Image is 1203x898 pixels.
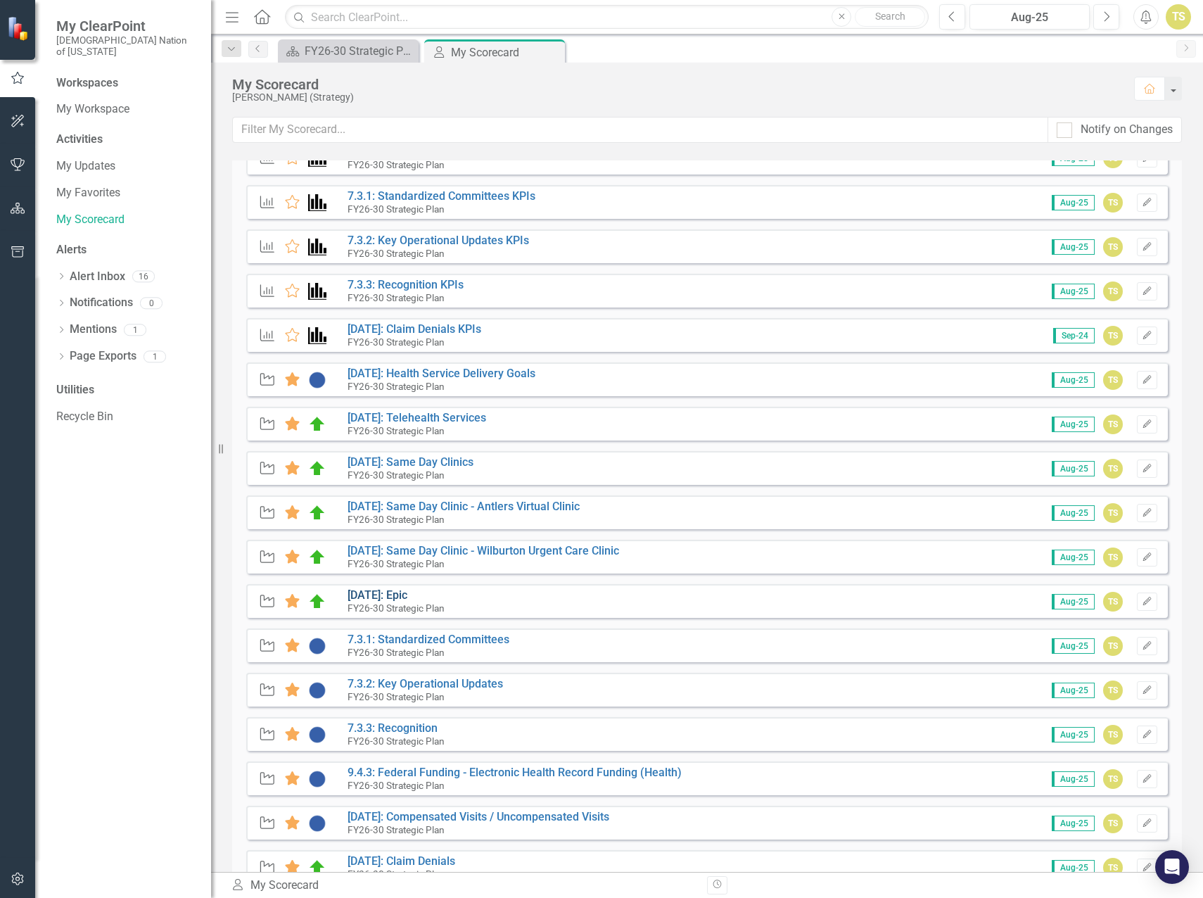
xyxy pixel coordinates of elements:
a: Notifications [70,295,133,311]
div: Utilities [56,382,197,398]
small: FY26-30 Strategic Plan [348,558,445,569]
img: Not Started [308,682,326,699]
a: [DATE]: Claim Denials [348,854,455,868]
small: FY26-30 Strategic Plan [348,381,445,392]
div: TS [1103,459,1123,479]
span: Aug-25 [1052,683,1095,698]
div: TS [1103,636,1123,656]
div: Activities [56,132,197,148]
small: FY26-30 Strategic Plan [348,159,445,170]
img: Not Started [308,771,326,788]
span: Aug-25 [1052,771,1095,787]
img: Performance Management [308,239,326,255]
a: My Updates [56,158,197,175]
a: FY26-30 Strategic Plan [281,42,415,60]
div: TS [1103,415,1123,434]
img: Performance Management [308,283,326,300]
a: My Favorites [56,185,197,201]
a: 7.3.3: Recognition [348,721,438,735]
div: TS [1103,858,1123,878]
img: On Target [308,593,326,610]
a: Alert Inbox [70,269,125,285]
div: Workspaces [56,75,118,91]
small: FY26-30 Strategic Plan [348,514,445,525]
div: TS [1103,592,1123,612]
img: Performance Management [308,327,326,344]
a: Mentions [70,322,117,338]
div: TS [1103,725,1123,745]
span: Aug-25 [1052,638,1095,654]
a: [DATE]: Epic [348,588,407,602]
a: 7.3.3: Recognition KPIs [348,278,464,291]
img: On Target [308,505,326,521]
a: [DATE]: Same Day Clinics [348,455,473,469]
img: On Target [308,859,326,876]
small: FY26-30 Strategic Plan [348,292,445,303]
a: 9.4.3: Federal Funding - Electronic Health Record Funding (Health) [348,766,682,779]
a: [DATE]: Health Service Delivery Goals [348,367,535,380]
span: Aug-25 [1052,372,1095,388]
div: 16 [132,271,155,283]
a: [DATE]: Telehealth Services [348,411,486,424]
div: My Scorecard [231,878,696,894]
div: TS [1103,681,1123,700]
span: Aug-25 [1052,239,1095,255]
img: ClearPoint Strategy [7,15,32,40]
a: My Scorecard [56,212,197,228]
img: Not Started [308,638,326,654]
a: [DATE]: Compensated Visits / Uncompensated Visits [348,810,609,823]
span: Aug-25 [1052,505,1095,521]
div: Aug-25 [974,9,1085,26]
div: TS [1103,769,1123,789]
span: Aug-25 [1052,860,1095,875]
div: TS [1103,814,1123,833]
small: FY26-30 Strategic Plan [348,735,445,747]
a: [DATE]: Claim Denials KPIs [348,322,481,336]
span: Aug-25 [1052,727,1095,742]
button: Search [855,7,925,27]
a: 7.3.2: Key Operational Updates [348,677,503,690]
small: FY26-30 Strategic Plan [348,469,445,481]
img: Performance Management [308,194,326,211]
div: My Scorecard [232,77,1120,92]
button: Aug-25 [969,4,1090,30]
div: Open Intercom Messenger [1155,850,1189,884]
div: TS [1103,370,1123,390]
div: TS [1103,193,1123,213]
small: FY26-30 Strategic Plan [348,336,445,348]
div: Alerts [56,242,197,258]
span: My ClearPoint [56,18,197,34]
a: 7.3.2: Key Operational Updates KPIs [348,234,529,247]
small: FY26-30 Strategic Plan [348,780,445,791]
a: My Workspace [56,101,197,118]
span: Aug-25 [1052,594,1095,609]
span: Aug-25 [1052,284,1095,299]
a: Page Exports [70,348,136,365]
a: 7.3.1: Standardized Committees KPIs [348,189,535,203]
div: TS [1103,548,1123,567]
input: Search ClearPoint... [285,5,929,30]
div: 1 [124,324,146,336]
div: My Scorecard [451,44,561,61]
small: FY26-30 Strategic Plan [348,425,445,436]
small: FY26-30 Strategic Plan [348,248,445,259]
div: 0 [140,297,163,309]
span: Aug-25 [1052,417,1095,432]
span: Aug-25 [1052,195,1095,210]
img: Not Started [308,372,326,388]
img: Not Started [308,726,326,743]
small: FY26-30 Strategic Plan [348,647,445,658]
div: TS [1103,282,1123,301]
button: TS [1166,4,1191,30]
div: [PERSON_NAME] (Strategy) [232,92,1120,103]
div: TS [1103,503,1123,523]
div: TS [1103,326,1123,346]
small: [DEMOGRAPHIC_DATA] Nation of [US_STATE] [56,34,197,58]
div: FY26-30 Strategic Plan [305,42,415,60]
a: [DATE]: Same Day Clinic - Antlers Virtual Clinic [348,500,580,513]
span: Aug-25 [1052,461,1095,476]
small: FY26-30 Strategic Plan [348,602,445,614]
img: On Target [308,416,326,433]
small: FY26-30 Strategic Plan [348,691,445,702]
